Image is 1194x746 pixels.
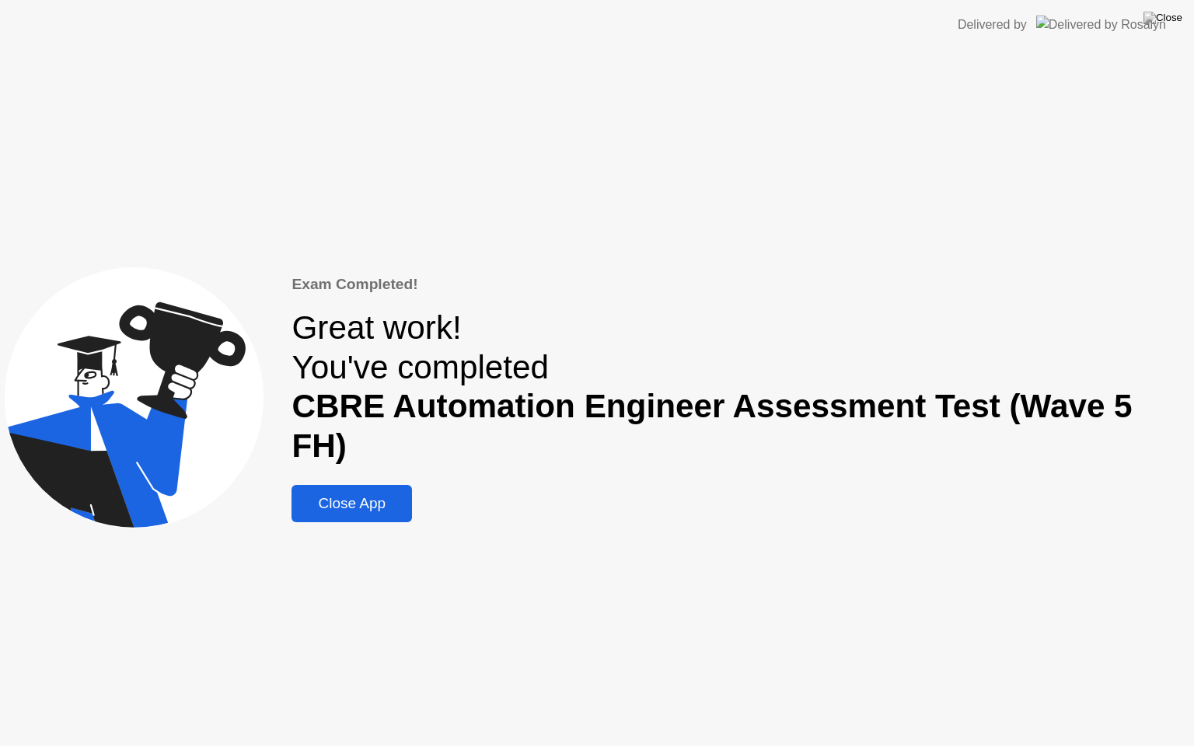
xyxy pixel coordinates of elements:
div: Delivered by [958,16,1027,34]
div: Exam Completed! [292,274,1189,296]
div: Close App [296,495,407,512]
img: Delivered by Rosalyn [1036,16,1166,33]
b: CBRE Automation Engineer Assessment Test (Wave 5 FH) [292,388,1132,464]
img: Close [1143,12,1182,24]
div: Great work! You've completed [292,309,1189,466]
button: Close App [292,485,412,522]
